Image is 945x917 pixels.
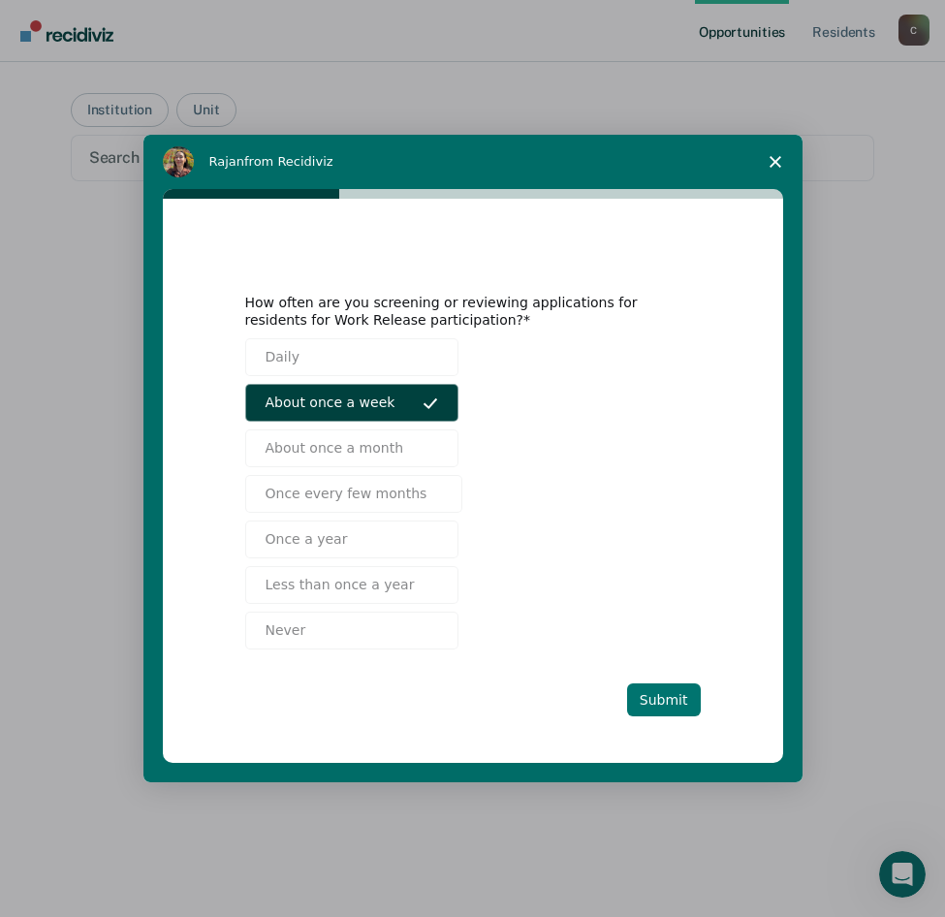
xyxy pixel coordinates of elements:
[245,429,458,467] button: About once a month
[627,683,701,716] button: Submit
[266,438,404,458] span: About once a month
[266,484,427,504] span: Once every few months
[244,154,333,169] span: from Recidiviz
[245,384,458,422] button: About once a week
[266,575,415,595] span: Less than once a year
[245,566,458,604] button: Less than once a year
[748,135,803,189] span: Close survey
[266,529,348,550] span: Once a year
[245,475,463,513] button: Once every few months
[163,146,194,177] img: Profile image for Rajan
[245,612,458,649] button: Never
[209,154,245,169] span: Rajan
[245,294,672,329] div: How often are you screening or reviewing applications for residents for Work Release participation?
[245,338,458,376] button: Daily
[266,620,306,641] span: Never
[245,521,458,558] button: Once a year
[266,347,299,367] span: Daily
[266,393,395,413] span: About once a week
